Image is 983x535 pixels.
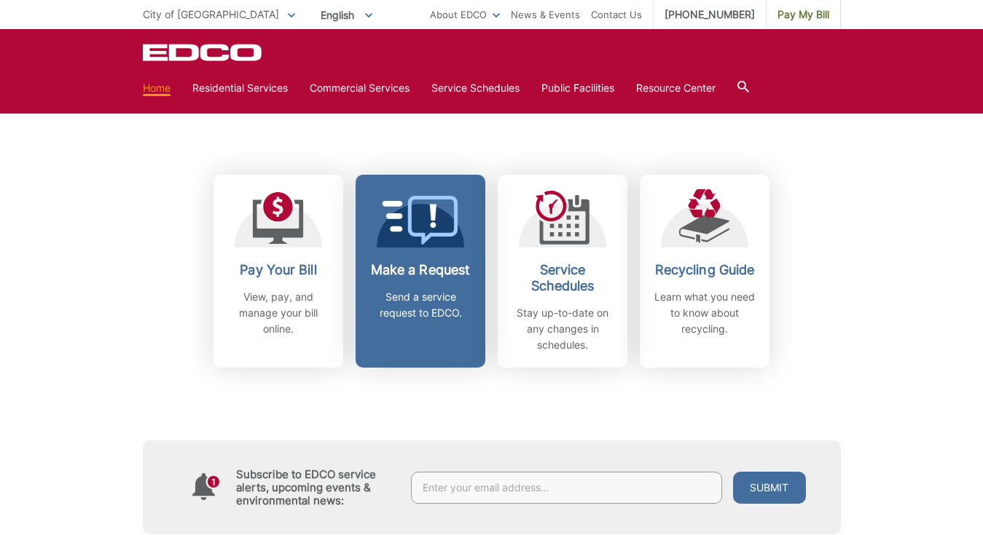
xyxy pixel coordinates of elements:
[214,175,343,368] a: Pay Your Bill View, pay, and manage your bill online.
[224,262,332,278] h2: Pay Your Bill
[509,262,616,294] h2: Service Schedules
[367,262,474,278] h2: Make a Request
[236,468,396,507] h4: Subscribe to EDCO service alerts, upcoming events & environmental news:
[224,289,332,337] p: View, pay, and manage your bill online.
[591,7,642,23] a: Contact Us
[733,472,806,504] button: Submit
[430,7,500,23] a: About EDCO
[310,80,410,96] a: Commercial Services
[310,3,383,27] span: English
[778,7,829,23] span: Pay My Bill
[498,175,627,368] a: Service Schedules Stay up-to-date on any changes in schedules.
[143,8,279,20] span: City of [GEOGRAPHIC_DATA]
[541,80,614,96] a: Public Facilities
[509,305,616,353] p: Stay up-to-date on any changes in schedules.
[143,44,264,61] a: EDCD logo. Return to the homepage.
[431,80,520,96] a: Service Schedules
[192,80,288,96] a: Residential Services
[651,289,759,337] p: Learn what you need to know about recycling.
[411,472,722,504] input: Enter your email address...
[640,175,769,368] a: Recycling Guide Learn what you need to know about recycling.
[143,80,171,96] a: Home
[636,80,716,96] a: Resource Center
[651,262,759,278] h2: Recycling Guide
[356,175,485,368] a: Make a Request Send a service request to EDCO.
[511,7,580,23] a: News & Events
[367,289,474,321] p: Send a service request to EDCO.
